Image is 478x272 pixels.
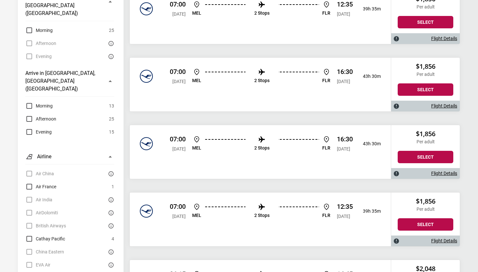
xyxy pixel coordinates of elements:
p: 43h 30m [358,74,381,79]
h3: Airline [37,153,51,161]
button: There are currently no flights matching this search criteria. Try removing some search filters. [106,222,114,230]
button: Airline [25,149,114,165]
img: Qatar Airways [140,205,153,218]
p: 2 Stops [254,213,270,218]
p: 07:00 [170,135,186,143]
p: 2 Stops [254,145,270,151]
div: Flight Details [391,101,460,111]
span: 4 [112,235,114,243]
div: Lufthansa 07:00 [DATE] MEL 2 Stops FLR 16:30 [DATE] 43h 30m [130,58,391,111]
p: 07:00 [170,0,186,8]
button: Select [398,16,453,28]
p: 16:30 [337,68,353,76]
button: There are currently no flights matching this search criteria. Try removing some search filters. [106,261,114,269]
p: FLR [322,145,330,151]
span: Evening [36,128,52,136]
h2: $1,856 [398,130,453,138]
span: 1 [112,183,114,191]
p: Per adult [398,4,453,10]
button: Select [398,83,453,96]
span: Cathay Pacific [36,235,65,243]
div: Lufthansa 07:00 [DATE] MEL 2 Stops FLR 16:30 [DATE] 43h 30m [130,125,391,179]
span: 25 [109,26,114,34]
label: Morning [25,26,53,34]
h2: $1,856 [398,63,453,70]
span: 25 [109,115,114,123]
img: Etihad Airways [140,2,153,15]
a: Flight Details [431,238,457,244]
span: [DATE] [172,11,186,17]
p: MEL [192,78,201,83]
label: Cathay Pacific [25,235,65,243]
span: [DATE] [172,214,186,219]
span: [DATE] [172,146,186,151]
p: Per adult [398,139,453,145]
span: Morning [36,26,53,34]
span: 15 [109,128,114,136]
p: 2 Stops [254,78,270,83]
span: [DATE] [337,79,350,84]
span: Air France [36,183,56,191]
img: Etihad Airways [140,70,153,83]
p: 2 Stops [254,10,270,16]
button: There are currently no flights matching this search criteria. Try removing some search filters. [106,196,114,204]
p: 43h 30m [358,141,381,147]
button: Select [398,151,453,163]
span: [DATE] [337,146,350,151]
button: There are currently no flights matching this search criteria. Try removing some search filters. [106,209,114,217]
p: MEL [192,213,201,218]
div: Lufthansa 07:00 [DATE] MEL 2 Stops FLR 12:35 [DATE] 39h 35m [130,193,391,246]
p: 16:30 [337,135,353,143]
p: FLR [322,213,330,218]
span: [DATE] [337,11,350,17]
a: Flight Details [431,36,457,41]
p: 07:00 [170,203,186,210]
div: Flight Details [391,33,460,44]
span: Afternoon [36,115,56,123]
span: 13 [109,102,114,110]
span: [DATE] [337,214,350,219]
button: Select [398,218,453,231]
img: Etihad Airways [140,137,153,150]
h2: $1,856 [398,197,453,205]
p: 39h 35m [358,6,381,12]
label: Evening [25,128,52,136]
a: Flight Details [431,103,457,109]
span: Morning [36,102,53,110]
h3: Arrive in [GEOGRAPHIC_DATA], [GEOGRAPHIC_DATA] ([GEOGRAPHIC_DATA]) [25,69,102,93]
div: Flight Details [391,168,460,179]
p: MEL [192,145,201,151]
label: Morning [25,102,53,110]
p: FLR [322,10,330,16]
span: [DATE] [172,79,186,84]
p: Per adult [398,207,453,212]
p: Per adult [398,72,453,77]
p: MEL [192,10,201,16]
button: There are currently no flights matching this search criteria. Try removing some search filters. [106,52,114,60]
p: 07:00 [170,68,186,76]
button: There are currently no flights matching this search criteria. Try removing some search filters. [106,39,114,47]
div: Flight Details [391,236,460,246]
a: Flight Details [431,171,457,176]
p: 12:35 [337,203,353,210]
button: There are currently no flights matching this search criteria. Try removing some search filters. [106,170,114,178]
label: Air France [25,183,56,191]
p: 12:35 [337,0,353,8]
label: Afternoon [25,115,56,123]
button: Arrive in [GEOGRAPHIC_DATA], [GEOGRAPHIC_DATA] ([GEOGRAPHIC_DATA]) [25,65,114,97]
button: There are currently no flights matching this search criteria. Try removing some search filters. [106,248,114,256]
p: 39h 35m [358,208,381,214]
p: FLR [322,78,330,83]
